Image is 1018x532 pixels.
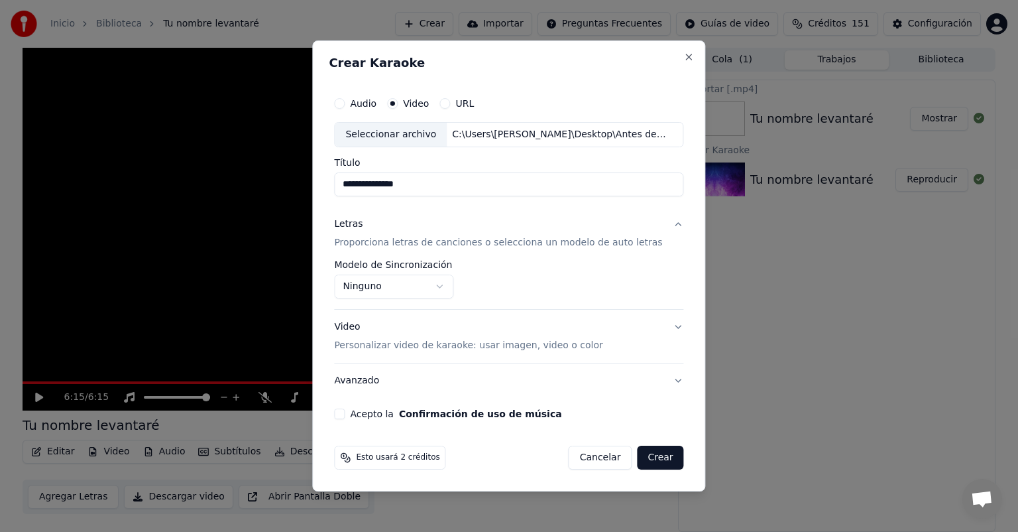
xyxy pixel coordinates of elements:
[334,339,602,352] p: Personalizar video de karaoke: usar imagen, video o color
[447,128,672,141] div: C:\Users\[PERSON_NAME]\Desktop\Antes del Karaoke\Rey de Majestad.mp4
[334,236,662,249] p: Proporciona letras de canciones o selecciona un modelo de auto letras
[399,409,562,419] button: Acepto la
[637,446,683,470] button: Crear
[350,409,561,419] label: Acepto la
[350,99,376,108] label: Audio
[569,446,632,470] button: Cancelar
[334,218,363,231] div: Letras
[403,99,429,108] label: Video
[329,57,689,69] h2: Crear Karaoke
[334,320,602,352] div: Video
[334,158,683,167] label: Título
[334,260,453,269] label: Modelo de Sincronización
[334,260,683,309] div: LetrasProporciona letras de canciones o selecciona un modelo de auto letras
[334,310,683,363] button: VideoPersonalizar video de karaoke: usar imagen, video o color
[356,452,439,463] span: Esto usará 2 créditos
[335,123,447,147] div: Seleccionar archivo
[334,207,683,260] button: LetrasProporciona letras de canciones o selecciona un modelo de auto letras
[334,364,683,398] button: Avanzado
[455,99,474,108] label: URL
